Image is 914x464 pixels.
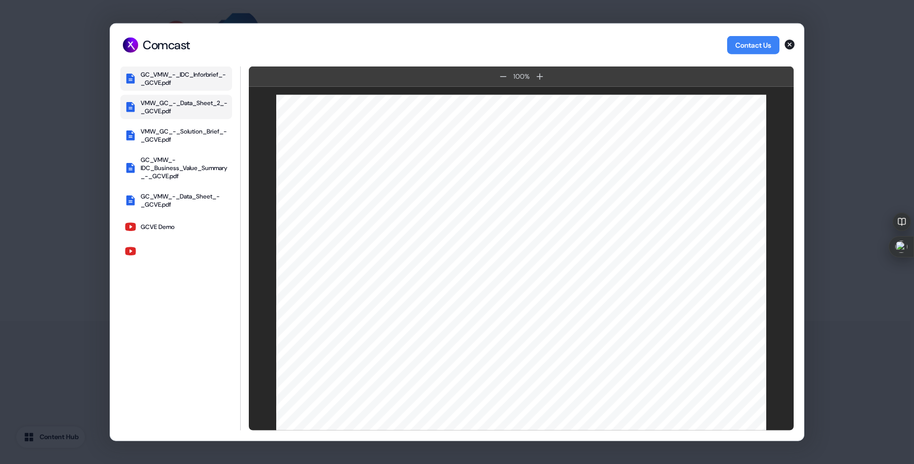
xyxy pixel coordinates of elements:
div: GC_VMW_-_IDC_Inforbrief_-_GCVE.pdf [141,71,228,87]
button: GC_VMW_-IDC_Business_Value_Summary_-_GCVE.pdf [120,152,232,184]
div: GCVE Demo [141,223,175,231]
div: VMW_GC_-_Solution_Brief_-_GCVE.pdf [141,127,228,144]
div: 100 % [511,72,532,82]
button: GC_VMW_-_IDC_Inforbrief_-_GCVE.pdf [120,67,232,91]
div: GC_VMW_-IDC_Business_Value_Summary_-_GCVE.pdf [141,156,228,180]
div: GC_VMW_-_Data_Sheet_-_GCVE.pdf [141,192,228,209]
button: GCVE Demo [120,217,232,237]
button: VMW_GC_-_Data_Sheet_2_-_GCVE.pdf [120,95,232,119]
div: Comcast [143,38,190,53]
button: Contact Us [727,36,779,54]
button: VMW_GC_-_Solution_Brief_-_GCVE.pdf [120,123,232,148]
button: GC_VMW_-_Data_Sheet_-_GCVE.pdf [120,188,232,213]
div: VMW_GC_-_Data_Sheet_2_-_GCVE.pdf [141,99,228,115]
